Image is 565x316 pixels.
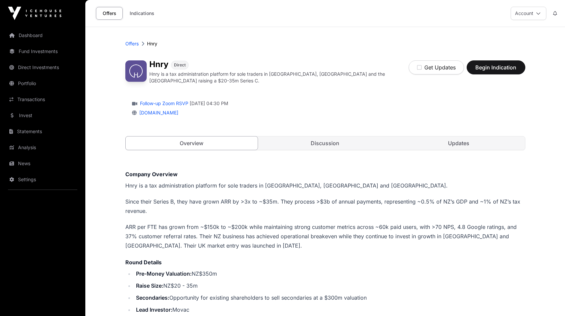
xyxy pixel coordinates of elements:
[190,100,228,107] span: [DATE] 04:30 PM
[125,7,159,20] a: Indications
[5,44,80,59] a: Fund Investments
[511,7,546,20] button: Account
[125,259,162,266] strong: Round Details
[96,7,123,20] a: Offers
[467,67,525,74] a: Begin Indication
[5,60,80,75] a: Direct Investments
[8,7,61,20] img: Icehouse Ventures Logo
[5,28,80,43] a: Dashboard
[125,222,525,250] p: ARR per FTE has grown from ~$150k to ~$200k while maintaining strong customer metrics across ~60k...
[5,156,80,171] a: News
[5,92,80,107] a: Transactions
[467,60,525,74] button: Begin Indication
[5,76,80,91] a: Portfolio
[409,60,464,74] button: Get Updates
[259,136,391,150] a: Discussion
[125,197,525,216] p: Since their Series B, they have grown ARR by >3x to ~$35m. They process >$3b of annual payments, ...
[134,269,525,278] li: NZ$350m
[125,60,147,82] img: Hnry
[125,40,139,47] a: Offers
[147,40,157,47] p: Hnry
[125,136,258,150] a: Overview
[475,63,517,71] span: Begin Indication
[137,110,178,115] a: [DOMAIN_NAME]
[393,136,525,150] a: Updates
[5,140,80,155] a: Analysis
[136,306,172,313] strong: Lead Investor:
[5,172,80,187] a: Settings
[139,100,188,107] a: Follow-up Zoom RSVP
[134,293,525,302] li: Opportunity for existing shareholders to sell secondaries at a $300m valuation
[5,108,80,123] a: Invest
[134,281,525,290] li: NZ$20 - 35m
[136,270,192,277] strong: Pre-Money Valuation:
[126,136,525,150] nav: Tabs
[136,294,169,301] strong: Secondaries:
[5,124,80,139] a: Statements
[134,305,525,314] li: Movac
[136,282,163,289] strong: Raise Size:
[149,71,409,84] p: Hnry is a tax administration platform for sole traders in [GEOGRAPHIC_DATA], [GEOGRAPHIC_DATA] an...
[149,60,168,69] h1: Hnry
[125,171,178,178] strong: Company Overview
[174,62,186,68] span: Direct
[125,181,525,190] p: Hnry is a tax administration platform for sole traders in [GEOGRAPHIC_DATA], [GEOGRAPHIC_DATA] an...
